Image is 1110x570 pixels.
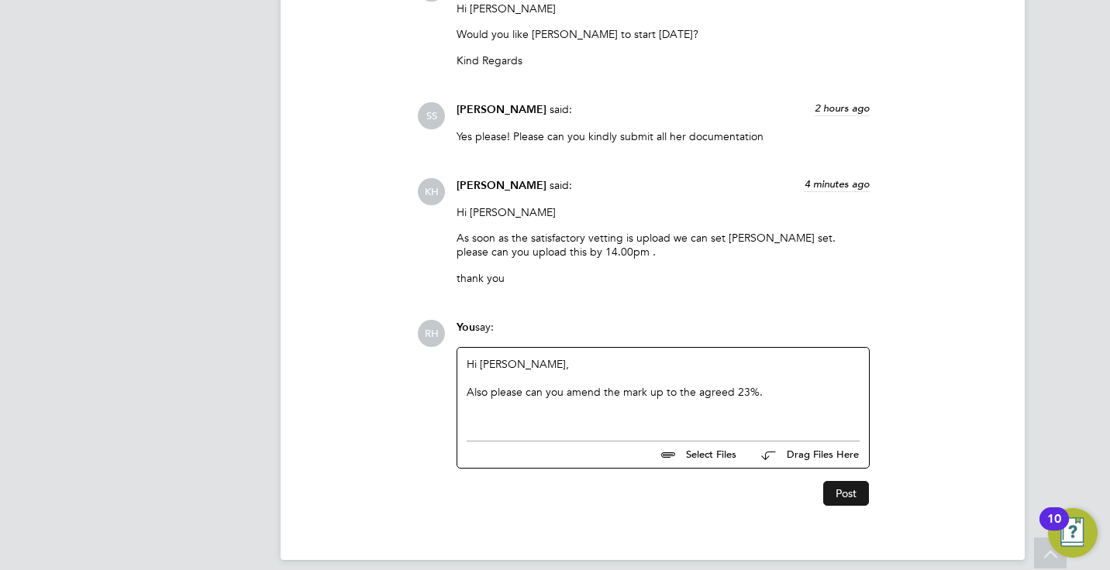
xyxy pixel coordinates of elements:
span: You [457,321,475,334]
button: Post [823,481,869,506]
p: Yes please! Please can you kindly submit all her documentation [457,129,870,143]
span: [PERSON_NAME] [457,103,546,116]
button: Open Resource Center, 10 new notifications [1048,508,1098,558]
span: KH [418,178,445,205]
div: say: [457,320,870,347]
span: RH [418,320,445,347]
span: [PERSON_NAME] [457,179,546,192]
div: 10 [1047,519,1061,539]
span: SS [418,102,445,129]
p: Hi [PERSON_NAME] [457,205,870,219]
p: Would you like [PERSON_NAME] to start [DATE]? [457,27,870,41]
div: Hi [PERSON_NAME], [467,357,860,424]
span: 2 hours ago [815,101,870,115]
p: Kind Regards [457,53,870,67]
p: Hi [PERSON_NAME] [457,2,870,15]
p: As soon as the satisfactory vetting is upload we can set [PERSON_NAME] set. please can you upload... [457,231,870,259]
span: 4 minutes ago [805,177,870,191]
span: said: [550,102,572,116]
p: thank you [457,271,870,285]
span: said: [550,178,572,192]
button: Drag Files Here [749,439,860,472]
div: Also please can you amend the mark up to the agreed 23%. [467,385,860,399]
